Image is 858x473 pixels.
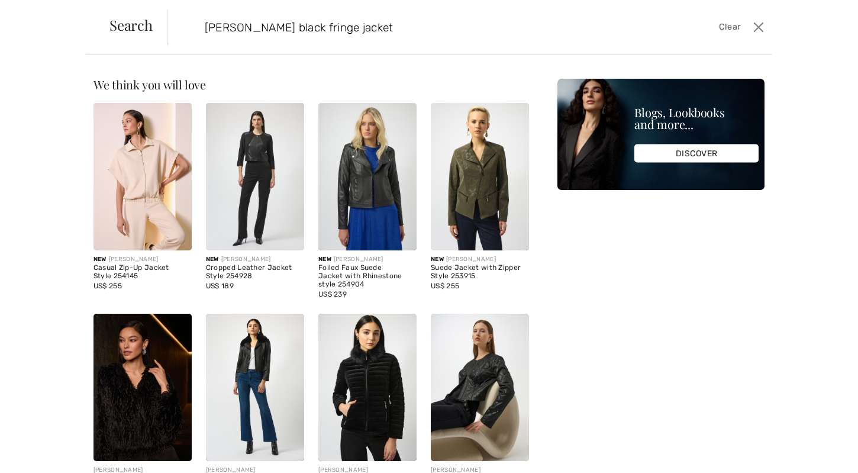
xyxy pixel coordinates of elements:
[431,314,529,461] img: Cropped Quilted Casual Jacket Style 254929. Black
[206,255,304,264] div: [PERSON_NAME]
[431,264,529,281] div: Suede Jacket with Zipper Style 253915
[431,256,444,263] span: New
[318,264,417,288] div: Foiled Faux Suede Jacket with Rhinestone style 254904
[750,18,767,37] button: Close
[93,314,192,461] img: Faux Fur Open Front Jacket Style 254905. Black
[634,107,759,130] div: Blogs, Lookbooks and more...
[93,282,122,290] span: US$ 255
[206,282,234,290] span: US$ 189
[93,255,192,264] div: [PERSON_NAME]
[196,9,611,45] input: TYPE TO SEARCH
[93,103,192,250] img: Casual Zip-Up Jacket Style 254145. Black
[318,255,417,264] div: [PERSON_NAME]
[318,314,417,461] img: Puffer Jacket with Fur Collar Style 253928. Black
[206,314,304,461] img: Foiled Suede Swing Jacket Style 253925. Black
[431,103,529,250] img: Suede Jacket with Zipper Style 253915. Black
[93,264,192,281] div: Casual Zip-Up Jacket Style 254145
[93,76,206,92] span: We think you will love
[93,256,107,263] span: New
[206,103,304,250] img: Cropped Leather Jacket Style 254928. Black
[109,18,153,32] span: Search
[206,264,304,281] div: Cropped Leather Jacket Style 254928
[431,282,459,290] span: US$ 255
[27,8,51,19] span: Help
[318,256,331,263] span: New
[719,21,741,34] span: Clear
[557,79,765,190] img: Blogs, Lookbooks and more...
[431,255,529,264] div: [PERSON_NAME]
[318,103,417,250] img: Foiled Faux Suede Jacket with Rhinestone style 254904. Black
[634,144,759,163] div: DISCOVER
[206,256,219,263] span: New
[318,290,347,298] span: US$ 239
